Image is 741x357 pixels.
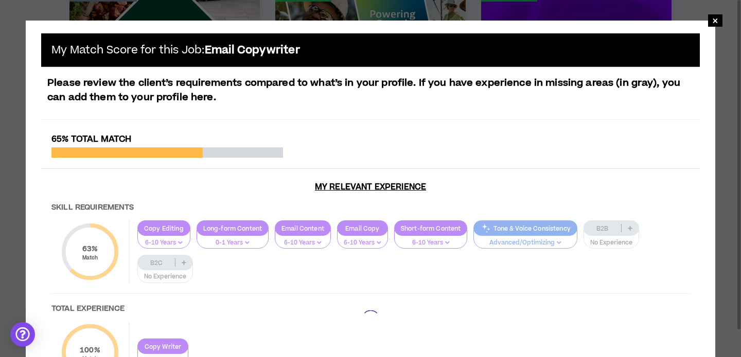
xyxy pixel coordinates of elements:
[51,133,131,145] span: 65% Total Match
[205,43,300,58] b: Email Copywriter
[712,14,718,27] span: ×
[41,76,700,105] p: Please review the client’s requirements compared to what’s in your profile. If you have experienc...
[51,44,300,57] h5: My Match Score for this Job:
[10,322,35,347] div: Open Intercom Messenger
